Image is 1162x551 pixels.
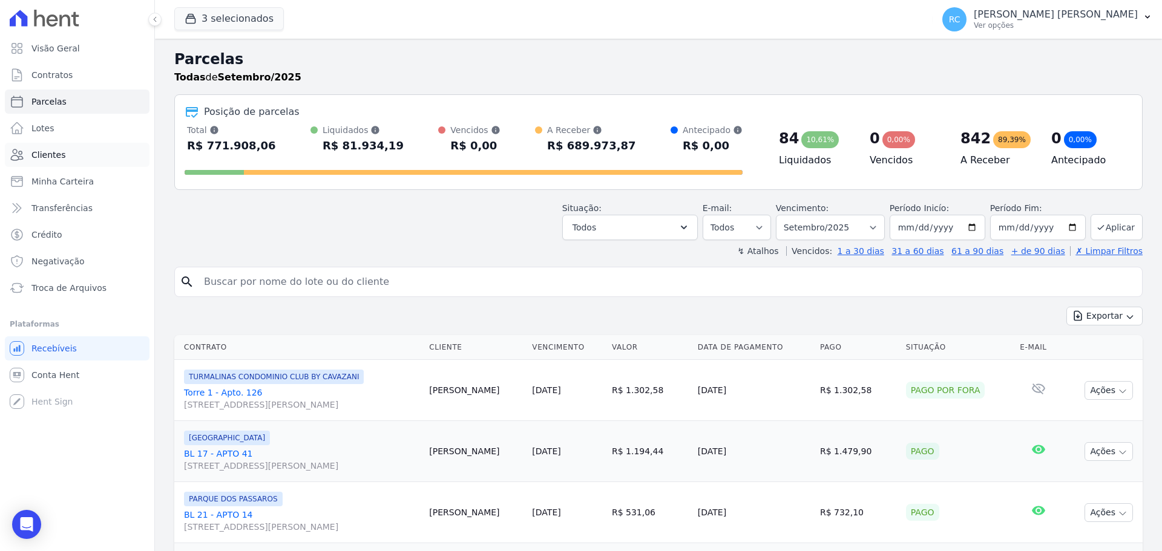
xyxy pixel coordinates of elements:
[737,246,778,256] label: ↯ Atalhos
[184,386,419,411] a: Torre 1 - Apto. 126[STREET_ADDRESS][PERSON_NAME]
[1015,335,1062,360] th: E-mail
[693,335,815,360] th: Data de Pagamento
[1085,503,1133,522] button: Ações
[204,105,300,119] div: Posição de parcelas
[532,446,560,456] a: [DATE]
[424,360,527,421] td: [PERSON_NAME]
[5,276,149,300] a: Troca de Arquivos
[184,492,283,506] span: PARQUE DOS PASSAROS
[974,8,1138,21] p: [PERSON_NAME] [PERSON_NAME]
[184,460,419,472] span: [STREET_ADDRESS][PERSON_NAME]
[527,335,607,360] th: Vencimento
[1085,381,1133,400] button: Ações
[5,36,149,60] a: Visão Geral
[5,116,149,140] a: Lotes
[838,246,884,256] a: 1 a 30 dias
[562,203,602,213] label: Situação:
[174,335,424,360] th: Contrato
[1051,129,1062,148] div: 0
[1066,307,1143,325] button: Exportar
[5,336,149,360] a: Recebíveis
[607,482,693,543] td: R$ 531,06
[184,448,419,472] a: BL 17 - APTO 41[STREET_ADDRESS][PERSON_NAME]
[5,223,149,247] a: Crédito
[180,275,194,289] i: search
[424,421,527,482] td: [PERSON_NAME]
[5,249,149,273] a: Negativação
[5,169,149,194] a: Minha Carteira
[174,71,206,83] strong: Todas
[532,385,560,395] a: [DATE]
[1051,153,1123,168] h4: Antecipado
[5,363,149,387] a: Conta Hent
[703,203,732,213] label: E-mail:
[607,421,693,482] td: R$ 1.194,44
[547,136,636,155] div: R$ 689.973,87
[1011,246,1065,256] a: + de 90 dias
[547,124,636,136] div: A Receber
[693,360,815,421] td: [DATE]
[323,136,404,155] div: R$ 81.934,19
[562,215,698,240] button: Todos
[882,131,915,148] div: 0,00%
[607,360,693,421] td: R$ 1.302,58
[906,504,939,521] div: Pago
[31,369,79,381] span: Conta Hent
[683,124,743,136] div: Antecipado
[683,136,743,155] div: R$ 0,00
[197,270,1137,294] input: Buscar por nome do lote ou do cliente
[933,2,1162,36] button: RC [PERSON_NAME] [PERSON_NAME] Ver opções
[532,507,560,517] a: [DATE]
[870,129,880,148] div: 0
[450,136,500,155] div: R$ 0,00
[891,246,944,256] a: 31 a 60 dias
[31,175,94,187] span: Minha Carteira
[776,203,829,213] label: Vencimento:
[184,521,419,533] span: [STREET_ADDRESS][PERSON_NAME]
[5,196,149,220] a: Transferências
[1070,246,1143,256] a: ✗ Limpar Filtros
[174,48,1143,70] h2: Parcelas
[779,153,850,168] h4: Liquidados
[31,202,93,214] span: Transferências
[990,202,1086,215] label: Período Fim:
[424,335,527,360] th: Cliente
[184,370,364,384] span: TURMALINAS CONDOMINIO CLUB BY CAVAZANI
[10,317,145,331] div: Plataformas
[5,143,149,167] a: Clientes
[1064,131,1097,148] div: 0,00%
[31,149,65,161] span: Clientes
[184,399,419,411] span: [STREET_ADDRESS][PERSON_NAME]
[31,122,54,134] span: Lotes
[993,131,1031,148] div: 89,39%
[901,335,1016,360] th: Situação
[779,129,799,148] div: 84
[174,70,301,85] p: de
[5,90,149,114] a: Parcelas
[31,42,80,54] span: Visão Geral
[870,153,941,168] h4: Vencidos
[815,421,901,482] td: R$ 1.479,90
[31,69,73,81] span: Contratos
[323,124,404,136] div: Liquidados
[906,382,985,399] div: Pago por fora
[951,246,1003,256] a: 61 a 90 dias
[424,482,527,543] td: [PERSON_NAME]
[801,131,839,148] div: 10,61%
[786,246,832,256] label: Vencidos:
[1091,214,1143,240] button: Aplicar
[607,335,693,360] th: Valor
[184,509,419,533] a: BL 21 - APTO 14[STREET_ADDRESS][PERSON_NAME]
[906,443,939,460] div: Pago
[187,136,276,155] div: R$ 771.908,06
[1085,442,1133,461] button: Ações
[5,63,149,87] a: Contratos
[31,282,107,294] span: Troca de Arquivos
[450,124,500,136] div: Vencidos
[693,482,815,543] td: [DATE]
[890,203,949,213] label: Período Inicío:
[174,7,284,30] button: 3 selecionados
[960,153,1032,168] h4: A Receber
[12,510,41,539] div: Open Intercom Messenger
[218,71,301,83] strong: Setembro/2025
